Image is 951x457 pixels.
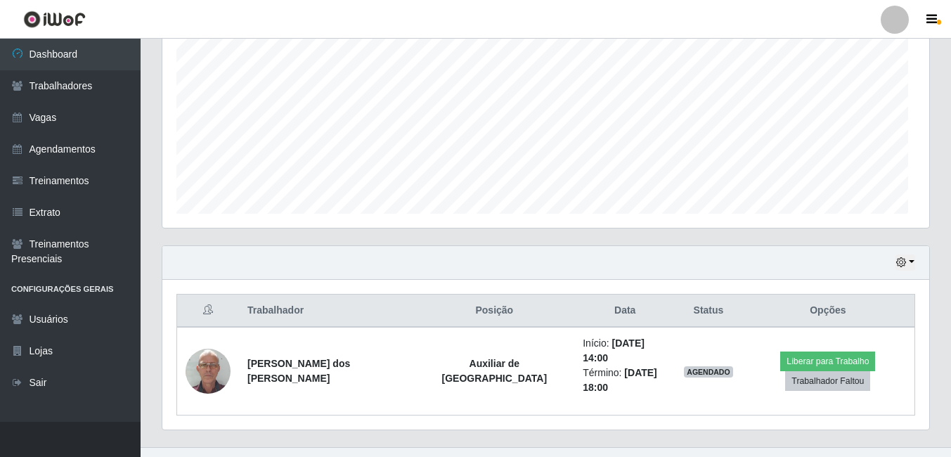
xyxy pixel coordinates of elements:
[574,295,675,328] th: Data
[583,337,645,363] time: [DATE] 14:00
[583,366,667,395] li: Término:
[583,336,667,366] li: Início:
[785,371,870,391] button: Trabalhador Faltou
[23,11,86,28] img: CoreUI Logo
[186,341,231,401] img: 1744124965396.jpeg
[780,352,875,371] button: Liberar para Trabalho
[742,295,915,328] th: Opções
[239,295,414,328] th: Trabalhador
[684,366,733,378] span: AGENDADO
[414,295,574,328] th: Posição
[675,295,742,328] th: Status
[442,358,548,384] strong: Auxiliar de [GEOGRAPHIC_DATA]
[247,358,350,384] strong: [PERSON_NAME] dos [PERSON_NAME]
